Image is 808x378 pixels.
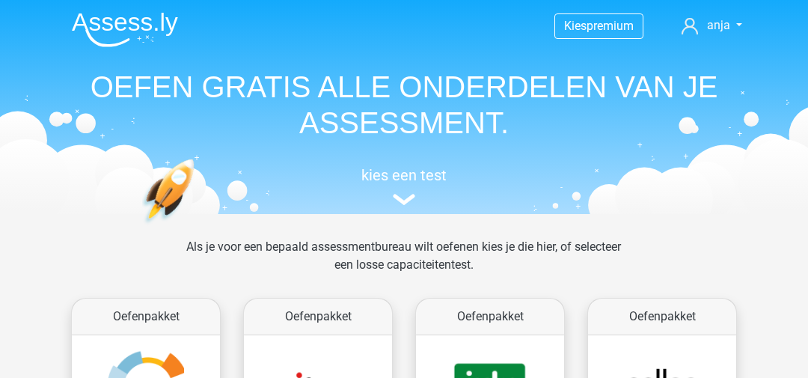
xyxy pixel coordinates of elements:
img: oefenen [142,159,252,294]
span: anja [707,18,730,32]
a: Kiespremium [555,16,643,36]
span: premium [587,19,634,33]
div: Als je voor een bepaald assessmentbureau wilt oefenen kies je die hier, of selecteer een losse ca... [174,238,633,292]
h1: OEFEN GRATIS ALLE ONDERDELEN VAN JE ASSESSMENT. [60,69,748,141]
a: anja [676,16,748,34]
span: Kies [564,19,587,33]
a: kies een test [60,166,748,206]
h5: kies een test [60,166,748,184]
img: Assessly [72,12,178,47]
img: assessment [393,194,415,205]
